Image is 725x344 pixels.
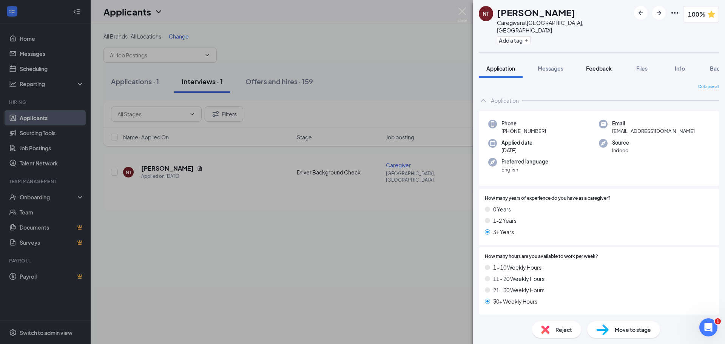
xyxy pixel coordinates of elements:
[493,263,541,271] span: 1 - 10 Weekly Hours
[486,65,515,72] span: Application
[612,120,695,127] span: Email
[615,325,651,334] span: Move to stage
[715,318,721,324] span: 1
[501,147,532,154] span: [DATE]
[688,9,705,19] span: 100%
[636,8,645,17] svg: ArrowLeftNew
[497,19,631,34] div: Caregiver at [GEOGRAPHIC_DATA], [GEOGRAPHIC_DATA]
[493,275,545,283] span: 11 - 20 Weekly Hours
[586,65,612,72] span: Feedback
[493,297,537,305] span: 30+ Weekly Hours
[493,286,545,294] span: 21 - 30 Weekly Hours
[670,8,679,17] svg: Ellipses
[538,65,563,72] span: Messages
[501,120,546,127] span: Phone
[652,6,666,20] button: ArrowRight
[699,318,717,336] iframe: Intercom live chat
[497,36,531,44] button: PlusAdd a tag
[634,6,648,20] button: ArrowLeftNew
[485,253,598,260] span: How many hours are you available to work per week?
[479,96,488,105] svg: ChevronUp
[497,6,575,19] h1: [PERSON_NAME]
[485,195,611,202] span: How many years of experience do you have as a caregiver?
[675,65,685,72] span: Info
[612,127,695,135] span: [EMAIL_ADDRESS][DOMAIN_NAME]
[501,158,548,165] span: Preferred language
[698,84,719,90] span: Collapse all
[493,228,514,236] span: 3+ Years
[493,216,517,225] span: 1-2 Years
[491,97,519,104] div: Application
[524,38,529,43] svg: Plus
[483,10,489,17] div: NT
[555,325,572,334] span: Reject
[612,147,629,154] span: Indeed
[654,8,663,17] svg: ArrowRight
[501,166,548,173] span: English
[493,205,511,213] span: 0 Years
[501,127,546,135] span: [PHONE_NUMBER]
[636,65,648,72] span: Files
[612,139,629,147] span: Source
[501,139,532,147] span: Applied date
